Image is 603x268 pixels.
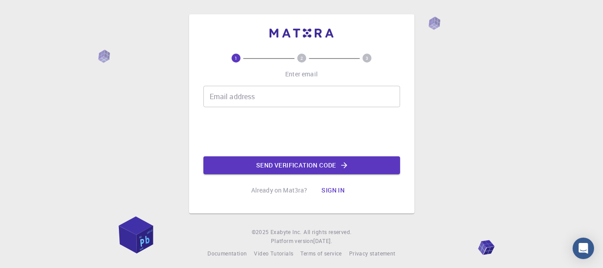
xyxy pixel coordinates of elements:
[314,181,352,199] button: Sign in
[313,237,332,244] span: [DATE] .
[271,237,313,246] span: Platform version
[300,250,342,257] span: Terms of service
[203,156,400,174] button: Send verification code
[349,250,396,257] span: Privacy statement
[304,228,351,237] span: All rights reserved.
[207,249,247,258] a: Documentation
[313,237,332,246] a: [DATE].
[300,55,303,61] text: 2
[207,250,247,257] span: Documentation
[573,238,594,259] div: Open Intercom Messenger
[234,114,370,149] iframe: reCAPTCHA
[254,250,293,257] span: Video Tutorials
[254,249,293,258] a: Video Tutorials
[285,70,318,79] p: Enter email
[270,228,302,235] span: Exabyte Inc.
[300,249,342,258] a: Terms of service
[251,186,308,195] p: Already on Mat3ra?
[252,228,270,237] span: © 2025
[270,228,302,237] a: Exabyte Inc.
[349,249,396,258] a: Privacy statement
[235,55,237,61] text: 1
[366,55,368,61] text: 3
